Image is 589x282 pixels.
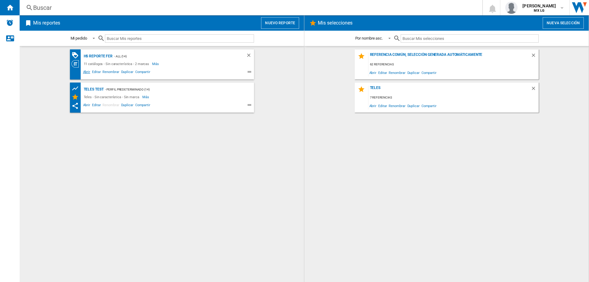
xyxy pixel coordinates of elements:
img: alerts-logo.svg [6,19,13,26]
div: Borrar [246,52,254,60]
div: HS Reporte Fer [82,52,113,60]
div: Teles - Sin característica - Sin marca [82,93,142,101]
div: Borrar [531,52,539,61]
img: profile.jpg [505,2,518,14]
span: Abrir [82,102,91,110]
span: Duplicar [120,69,134,76]
span: Renombrar [388,68,406,77]
div: Buscar [33,3,466,12]
span: Duplicar [406,68,421,77]
h2: Mis reportes [32,17,61,29]
span: Compartir [421,68,437,77]
div: Mi pedido [71,36,87,41]
span: Compartir [421,102,437,110]
div: Visión Categoría [71,60,82,68]
input: Buscar Mis reportes [105,34,254,43]
div: 11 catálogos - Sin característica - 2 marcas [82,60,152,68]
b: MX LG [534,9,545,13]
div: Teles test [82,86,104,93]
div: Gráfico de precios y número de ofertas por retailer [71,85,82,92]
span: Editar [91,102,102,110]
span: Más [152,60,160,68]
span: Editar [91,69,102,76]
span: Abrir [368,68,378,77]
h2: Mis selecciones [317,17,354,29]
span: Más [142,93,150,101]
span: [PERSON_NAME] [522,3,556,9]
span: Compartir [134,69,151,76]
div: Matriz de PROMOCIONES [71,52,82,59]
div: - ALL (14) [113,52,233,60]
div: Por nombre asc. [355,36,383,41]
div: Borrar [531,86,539,94]
div: 62 referencias [368,61,539,68]
button: Nuevo reporte [261,17,299,29]
span: Renombrar [102,69,120,76]
span: Renombrar [388,102,406,110]
span: Abrir [82,69,91,76]
div: Teles [368,86,531,94]
span: Editar [377,102,388,110]
button: Nueva selección [543,17,584,29]
span: Compartir [134,102,151,110]
div: Mis Selecciones [71,93,82,101]
span: Abrir [368,102,378,110]
span: Renombrar [102,102,120,110]
span: Editar [377,68,388,77]
ng-md-icon: Este reporte se ha compartido contigo [71,102,79,110]
input: Buscar Mis selecciones [401,34,538,43]
div: Referencia común, selección generada automáticamente [368,52,531,61]
div: - Perfil predeterminado (14) [104,86,242,93]
span: Duplicar [120,102,134,110]
span: Duplicar [406,102,421,110]
div: 7 referencias [368,94,539,102]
